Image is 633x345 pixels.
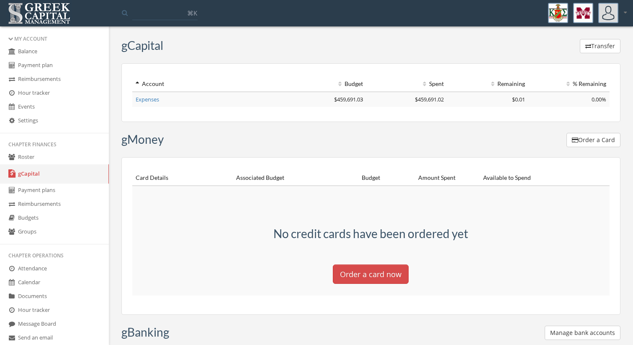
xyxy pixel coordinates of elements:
a: Expenses [136,96,159,103]
h3: gBanking [121,326,169,339]
div: Account [136,80,282,88]
button: Manage bank accounts [545,326,620,340]
th: Budget [308,170,383,186]
span: $459,691.02 [415,96,444,103]
h3: gCapital [121,39,163,52]
th: Card Details [132,170,233,186]
span: ⌘K [187,9,197,17]
span: $0.01 [512,96,525,103]
div: Budget [288,80,363,88]
span: $459,691.03 [334,96,363,103]
h3: gMoney [121,133,164,146]
button: Order a Card [566,133,620,147]
h3: No credit cards have been ordered yet [216,227,525,240]
th: Associated Budget [233,170,308,186]
button: Order a card now [333,265,409,284]
th: Amount Spent [383,170,459,186]
span: 0.00% [592,96,606,103]
div: My Account [8,35,100,42]
div: Spent [370,80,444,88]
button: Transfer [580,39,620,53]
th: Available to Spend [459,170,534,186]
div: Remaining [450,80,525,88]
div: % Remaining [532,80,606,88]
